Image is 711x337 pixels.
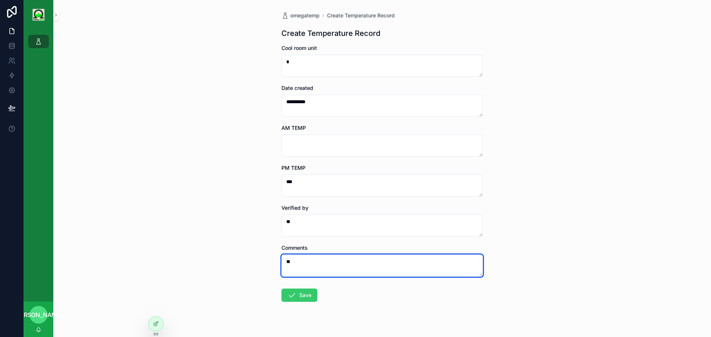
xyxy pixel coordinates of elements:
span: Verified by [281,205,308,211]
div: scrollable content [24,30,53,58]
span: Cool room unit [281,45,317,51]
span: [PERSON_NAME] [14,310,63,319]
a: omegatemp [281,12,320,19]
span: omegatemp [290,12,320,19]
span: PM TEMP [281,165,306,171]
a: Create Temperature Record [327,12,395,19]
h1: Create Temperature Record [281,28,380,38]
button: Save [281,289,317,302]
span: AM TEMP [281,125,306,131]
span: Date created [281,85,313,91]
img: App logo [33,9,44,21]
span: Comments [281,245,308,251]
